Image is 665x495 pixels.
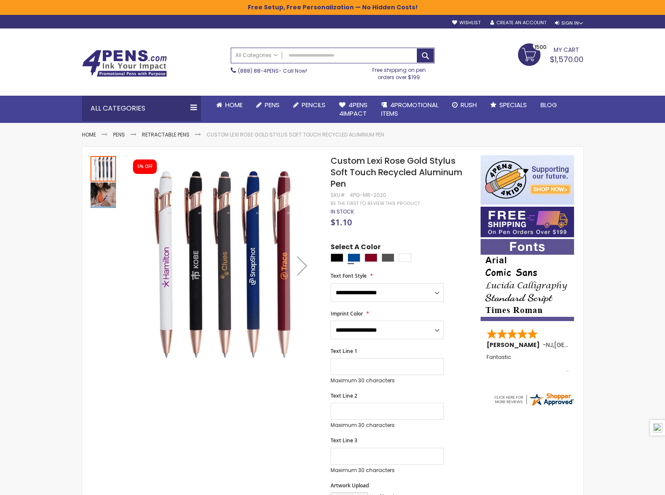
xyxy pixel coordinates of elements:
[331,310,363,317] span: Imprint Color
[82,131,96,138] a: Home
[207,131,384,138] li: Custom Lexi Rose Gold Stylus Soft Touch Recycled Aluminum Pen
[209,96,249,114] a: Home
[91,182,116,208] div: Custom Lexi Rose Gold Stylus Soft Touch Recycled Aluminum Pen
[363,63,435,80] div: Free shipping on pen orders over $199
[481,239,574,321] img: font-personalization-examples
[331,482,369,489] span: Artwork Upload
[82,50,167,77] img: 4Pens Custom Pens and Promotional Products
[113,131,125,138] a: Pens
[331,208,354,215] span: In stock
[331,272,367,279] span: Text Font Style
[265,100,280,109] span: Pens
[493,401,574,409] a: 4pens.com certificate URL
[82,96,201,121] div: All Categories
[331,208,354,215] div: Availability
[331,200,420,207] a: Be the first to review this product
[555,20,583,26] div: Sign In
[540,100,557,109] span: Blog
[381,100,439,118] span: 4PROMOTIONAL ITEMS
[331,242,381,254] span: Select A Color
[331,191,346,199] strong: SKU
[91,155,117,182] div: Custom Lexi Rose Gold Stylus Soft Touch Recycled Aluminum Pen
[331,347,357,355] span: Text Line 1
[487,354,569,373] div: Fantastic
[490,20,546,26] a: Create an Account
[534,96,564,114] a: Blog
[399,253,411,262] div: White
[481,207,574,237] img: Free shipping on orders over $199
[554,341,617,349] span: [GEOGRAPHIC_DATA]
[461,100,477,109] span: Rush
[535,43,546,51] span: 1500
[225,100,243,109] span: Home
[339,100,368,118] span: 4Pens 4impact
[331,253,343,262] div: Black
[331,216,352,228] span: $1.10
[382,253,394,262] div: Gunmetal
[550,54,583,65] span: $1,570.00
[332,96,374,123] a: 4Pens4impact
[452,20,481,26] a: Wishlist
[142,131,190,138] a: Retractable Pens
[487,341,543,349] span: [PERSON_NAME]
[481,155,574,205] img: 4pens 4 kids
[285,155,319,376] div: Next
[331,437,357,444] span: Text Line 3
[231,48,282,62] a: All Categories
[445,96,484,114] a: Rush
[331,467,444,474] p: Maximum 30 characters
[235,52,278,59] span: All Categories
[249,96,286,114] a: Pens
[331,392,357,399] span: Text Line 2
[302,100,325,109] span: Pencils
[350,192,386,199] div: 4PG-MR-2020
[331,422,444,429] p: Maximum 30 characters
[286,96,332,114] a: Pencils
[546,341,553,349] span: NJ
[499,100,527,109] span: Specials
[484,96,534,114] a: Specials
[348,253,360,262] div: Dark Blue
[91,182,116,208] img: Custom Lexi Rose Gold Stylus Soft Touch Recycled Aluminum Pen
[238,67,279,74] a: (888) 88-4PENS
[518,43,583,65] a: $1,570.00 1500
[365,253,377,262] div: Burgundy
[331,377,444,384] p: Maximum 30 characters
[137,164,153,170] div: 5% OFF
[374,96,445,123] a: 4PROMOTIONALITEMS
[493,392,574,407] img: 4pens.com widget logo
[331,155,462,190] span: Custom Lexi Rose Gold Stylus Soft Touch Recycled Aluminum Pen
[543,341,617,349] span: - ,
[238,67,307,74] span: - Call Now!
[125,168,320,362] img: Custom Lexi Rose Gold Stylus Soft Touch Recycled Aluminum Pen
